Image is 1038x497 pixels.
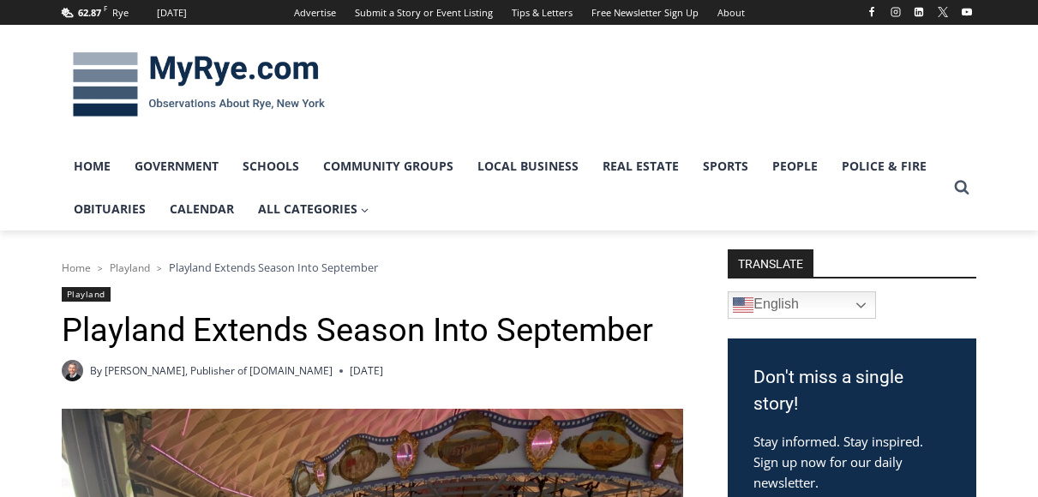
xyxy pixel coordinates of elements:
span: 62.87 [78,6,101,19]
span: > [98,262,103,274]
div: Rye [112,5,129,21]
span: All Categories [258,200,369,219]
a: Home [62,260,91,275]
a: Sports [691,145,760,188]
a: English [728,291,876,319]
a: Local Business [465,145,591,188]
a: Home [62,145,123,188]
span: Playland Extends Season Into September [169,260,378,275]
h1: Playland Extends Season Into September [62,311,683,350]
a: Obituaries [62,188,158,231]
a: Real Estate [591,145,691,188]
a: Linkedin [909,2,929,22]
a: Schools [231,145,311,188]
a: Government [123,145,231,188]
img: MyRye.com [62,40,336,129]
button: View Search Form [946,172,977,203]
a: Facebook [861,2,882,22]
a: Community Groups [311,145,465,188]
a: Calendar [158,188,246,231]
span: By [90,362,102,379]
img: en [733,295,753,315]
a: X [933,2,953,22]
time: [DATE] [350,362,383,379]
a: Instagram [885,2,906,22]
a: People [760,145,830,188]
span: > [157,262,162,274]
a: Playland [62,287,111,302]
nav: Primary Navigation [62,145,946,231]
p: Stay informed. Stay inspired. Sign up now for our daily newsletter. [753,431,951,493]
a: All Categories [246,188,381,231]
nav: Breadcrumbs [62,259,683,276]
div: [DATE] [157,5,187,21]
a: [PERSON_NAME], Publisher of [DOMAIN_NAME] [105,363,333,378]
a: Playland [110,260,150,275]
strong: TRANSLATE [728,249,813,277]
a: Author image [62,360,83,381]
a: YouTube [957,2,977,22]
span: F [104,3,107,13]
h3: Don't miss a single story! [753,364,951,418]
a: Police & Fire [830,145,939,188]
